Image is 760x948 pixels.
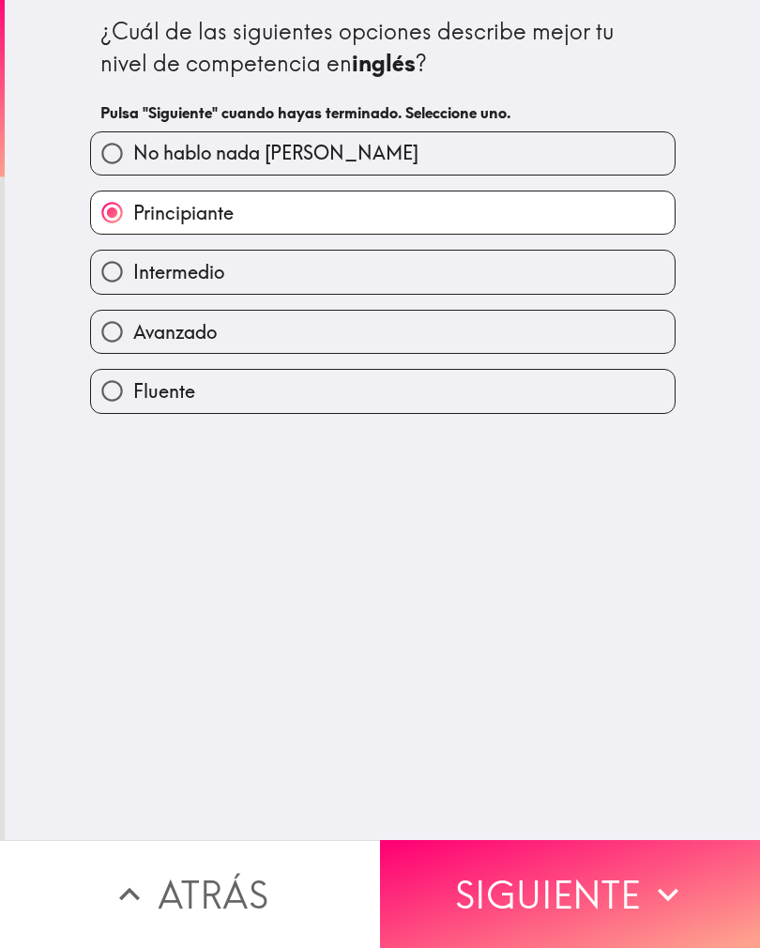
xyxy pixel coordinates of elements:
span: Fluente [133,378,195,405]
span: Principiante [133,200,234,226]
button: Principiante [91,191,675,234]
button: Fluente [91,370,675,412]
b: inglés [352,49,416,77]
span: No hablo nada [PERSON_NAME] [133,140,418,166]
h6: Pulsa "Siguiente" cuando hayas terminado. Seleccione uno. [100,102,665,123]
div: ¿Cuál de las siguientes opciones describe mejor tu nivel de competencia en ? [100,16,665,79]
button: Intermedio [91,251,675,293]
button: No hablo nada [PERSON_NAME] [91,132,675,175]
button: Siguiente [380,840,760,948]
span: Intermedio [133,259,224,285]
span: Avanzado [133,319,217,345]
button: Avanzado [91,311,675,353]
